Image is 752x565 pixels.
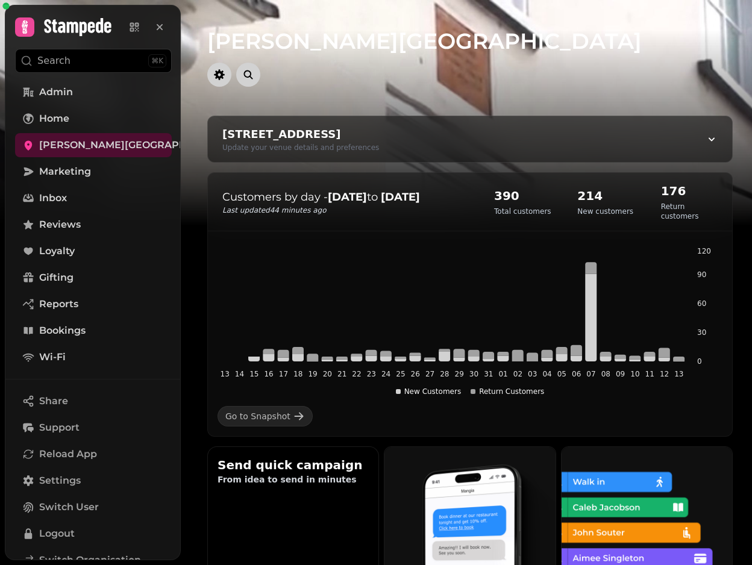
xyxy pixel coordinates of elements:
tspan: 07 [586,370,595,378]
span: Loyalty [39,244,75,258]
strong: [DATE] [328,190,367,204]
a: Marketing [15,160,172,184]
a: [PERSON_NAME][GEOGRAPHIC_DATA] [15,133,172,157]
tspan: 0 [697,357,702,366]
span: Bookings [39,323,86,338]
tspan: 02 [513,370,522,378]
tspan: 05 [557,370,566,378]
tspan: 08 [601,370,610,378]
tspan: 60 [697,299,706,308]
h2: 214 [577,187,633,204]
span: Switch User [39,500,99,514]
tspan: 13 [674,370,683,378]
tspan: 21 [337,370,346,378]
tspan: 18 [293,370,302,378]
tspan: 09 [616,370,625,378]
tspan: 90 [697,270,706,279]
span: [PERSON_NAME][GEOGRAPHIC_DATA] [39,138,232,152]
tspan: 12 [660,370,669,378]
tspan: 16 [264,370,273,378]
tspan: 30 [697,328,706,337]
tspan: 25 [396,370,405,378]
p: New customers [577,207,633,216]
div: Update your venue details and preferences [222,143,379,152]
tspan: 26 [411,370,420,378]
a: Admin [15,80,172,104]
span: Reviews [39,217,81,232]
a: Home [15,107,172,131]
div: ⌘K [148,54,166,67]
a: Bookings [15,319,172,343]
tspan: 30 [469,370,478,378]
h2: 176 [661,183,722,199]
tspan: 13 [221,370,230,378]
h2: Send quick campaign [218,457,369,473]
p: Return customers [661,202,722,221]
tspan: 120 [697,247,711,255]
tspan: 20 [323,370,332,378]
span: Home [39,111,69,126]
tspan: 17 [279,370,288,378]
tspan: 10 [630,370,639,378]
tspan: 29 [455,370,464,378]
span: Gifting [39,270,74,285]
button: Support [15,416,172,440]
tspan: 27 [425,370,434,378]
tspan: 03 [528,370,537,378]
span: Support [39,420,80,435]
tspan: 19 [308,370,317,378]
a: Gifting [15,266,172,290]
span: Wi-Fi [39,350,66,364]
span: Settings [39,473,81,488]
tspan: 23 [367,370,376,378]
tspan: 06 [572,370,581,378]
button: Reload App [15,442,172,466]
div: [STREET_ADDRESS] [222,126,379,143]
span: Reload App [39,447,97,461]
div: Return Customers [471,387,544,396]
p: Customers by day - to [222,189,470,205]
a: Inbox [15,186,172,210]
p: From idea to send in minutes [218,473,369,485]
strong: [DATE] [381,190,420,204]
tspan: 15 [249,370,258,378]
p: Last updated 44 minutes ago [222,205,470,215]
a: Reports [15,292,172,316]
span: Logout [39,526,75,541]
div: New Customers [396,387,462,396]
tspan: 14 [235,370,244,378]
a: Settings [15,469,172,493]
tspan: 28 [440,370,449,378]
button: Share [15,389,172,413]
span: Marketing [39,164,91,179]
div: Go to Snapshot [225,410,290,422]
button: Switch User [15,495,172,519]
button: Logout [15,522,172,546]
tspan: 24 [381,370,390,378]
a: Go to Snapshot [218,406,313,426]
span: Admin [39,85,73,99]
span: Reports [39,297,78,311]
span: Share [39,394,68,408]
tspan: 22 [352,370,361,378]
a: Reviews [15,213,172,237]
a: Wi-Fi [15,345,172,369]
tspan: 11 [645,370,654,378]
span: Inbox [39,191,67,205]
tspan: 31 [484,370,493,378]
tspan: 01 [498,370,507,378]
h2: 390 [494,187,551,204]
tspan: 04 [542,370,551,378]
p: Total customers [494,207,551,216]
button: Search⌘K [15,49,172,73]
p: Search [37,54,70,68]
a: Loyalty [15,239,172,263]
